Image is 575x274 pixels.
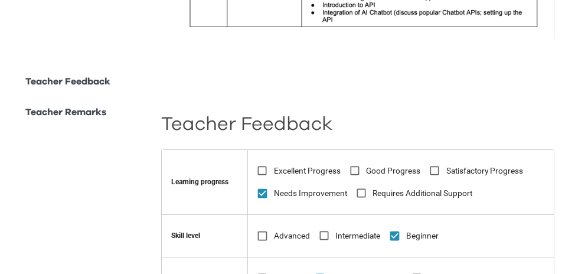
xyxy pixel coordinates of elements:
span: Beginner [406,230,439,242]
span: Excellent Progress [274,165,341,177]
p: Teacher Feedback [25,74,110,89]
span: Good Progress [366,165,420,177]
p: Teacher Remarks [25,105,106,119]
span: Needs Improvement [274,187,347,200]
span: Advanced [274,230,310,242]
h2: Teacher Feedback [161,119,554,131]
td: Skill level [162,214,248,257]
th: Learning progress [162,149,248,214]
span: Intermediate [335,230,380,242]
span: Satisfactory Progress [446,165,523,177]
span: Requires Additional Support [373,187,472,200]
